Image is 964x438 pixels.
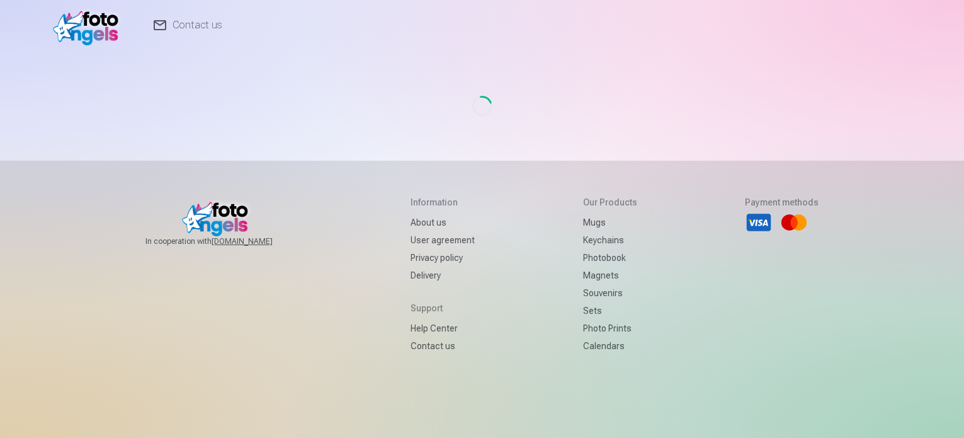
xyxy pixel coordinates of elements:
a: Mugs [583,214,637,231]
h5: Payment methods [745,196,819,209]
a: User agreement [411,231,475,249]
a: Photo prints [583,320,637,337]
a: Magnets [583,267,637,284]
li: Mastercard [780,209,808,236]
a: About us [411,214,475,231]
img: /v1 [53,5,125,45]
a: Delivery [411,267,475,284]
span: In cooperation with [145,236,303,246]
a: Contact us [411,337,475,355]
h5: Support [411,302,475,314]
a: Sets [583,302,637,320]
a: Souvenirs [583,284,637,302]
li: Visa [745,209,773,236]
a: Keychains [583,231,637,249]
a: Help Center [411,320,475,337]
h5: Our products [583,196,637,209]
a: Calendars [583,337,637,355]
h5: Information [411,196,475,209]
a: Privacy policy [411,249,475,267]
a: [DOMAIN_NAME] [212,236,303,246]
a: Photobook [583,249,637,267]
